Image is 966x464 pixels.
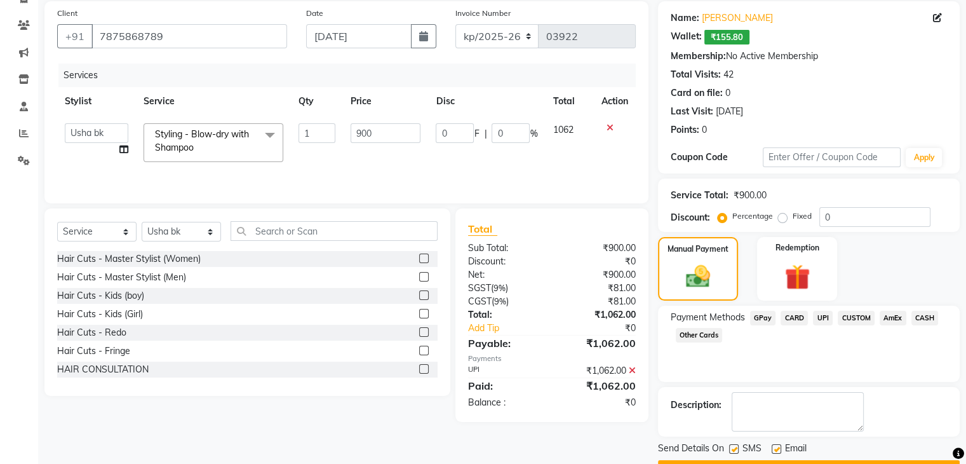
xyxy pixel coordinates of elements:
th: Stylist [57,87,136,116]
div: Sub Total: [459,242,552,255]
input: Search by Name/Mobile/Email/Code [91,24,287,48]
div: Discount: [671,211,710,224]
div: Hair Cuts - Kids (boy) [57,289,144,303]
th: Qty [291,87,343,116]
span: CASH [911,311,939,325]
button: Apply [906,148,942,167]
a: Add Tip [459,322,567,335]
div: Last Visit: [671,105,713,118]
div: Paid: [459,378,552,393]
div: ( ) [459,282,552,295]
div: Net: [459,268,552,282]
span: | [484,127,486,140]
label: Manual Payment [667,243,728,255]
div: Hair Cuts - Kids (Girl) [57,308,143,321]
div: Payable: [459,336,552,351]
label: Fixed [793,210,812,222]
div: UPI [459,364,552,378]
label: Percentage [732,210,773,222]
div: Hair Cuts - Master Stylist (Women) [57,252,201,266]
div: Hair Cuts - Redo [57,326,126,339]
div: Coupon Code [671,151,763,164]
div: Card on file: [671,86,723,100]
div: ( ) [459,295,552,308]
input: Search or Scan [231,221,438,241]
span: Styling - Blow-dry with Shampoo [155,128,249,153]
div: Total: [459,308,552,322]
span: AmEx [880,311,906,325]
div: ₹900.00 [552,268,645,282]
div: Description: [671,399,721,412]
div: ₹0 [552,255,645,268]
div: Payments [468,353,636,364]
div: No Active Membership [671,50,947,63]
div: ₹81.00 [552,282,645,295]
span: CGST [468,296,492,307]
div: ₹1,062.00 [552,336,645,351]
img: _cash.svg [678,263,718,290]
div: ₹900.00 [552,242,645,255]
div: ₹81.00 [552,295,645,308]
span: % [530,127,537,140]
button: +91 [57,24,93,48]
span: CARD [781,311,808,325]
div: Membership: [671,50,726,63]
label: Date [306,8,323,19]
span: 9% [494,296,506,306]
div: Hair Cuts - Fringe [57,345,130,358]
span: GPay [750,311,776,325]
div: ₹1,062.00 [552,364,645,378]
div: Name: [671,11,699,25]
label: Client [57,8,77,19]
div: 42 [723,68,734,81]
div: Service Total: [671,189,728,202]
span: Send Details On [658,442,724,458]
th: Disc [428,87,545,116]
span: Other Cards [676,328,723,343]
label: Invoice Number [455,8,511,19]
div: HAIR CONSULTATION [57,363,149,376]
span: SGST [468,282,491,294]
div: [DATE] [716,105,743,118]
span: F [474,127,479,140]
span: Total [468,222,497,236]
label: Redemption [775,242,819,254]
div: Services [58,64,645,87]
div: ₹0 [567,322,645,335]
div: ₹900.00 [734,189,767,202]
div: Wallet: [671,30,702,44]
span: Payment Methods [671,311,745,324]
div: ₹1,062.00 [552,308,645,322]
input: Enter Offer / Coupon Code [763,147,901,167]
div: Discount: [459,255,552,268]
span: CUSTOM [838,311,875,325]
img: _gift.svg [777,261,818,293]
div: 0 [725,86,730,100]
span: ₹155.80 [704,30,749,44]
div: Balance : [459,396,552,409]
a: x [194,142,199,153]
span: 1062 [553,124,573,135]
div: ₹1,062.00 [552,378,645,393]
span: Email [785,442,807,458]
th: Action [594,87,636,116]
span: UPI [813,311,833,325]
th: Service [136,87,291,116]
div: Points: [671,123,699,137]
div: Hair Cuts - Master Stylist (Men) [57,271,186,284]
th: Price [343,87,428,116]
div: Total Visits: [671,68,721,81]
th: Total [545,87,593,116]
span: SMS [742,442,761,458]
div: ₹0 [552,396,645,409]
span: 9% [493,283,506,293]
a: [PERSON_NAME] [702,11,773,25]
div: 0 [702,123,707,137]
